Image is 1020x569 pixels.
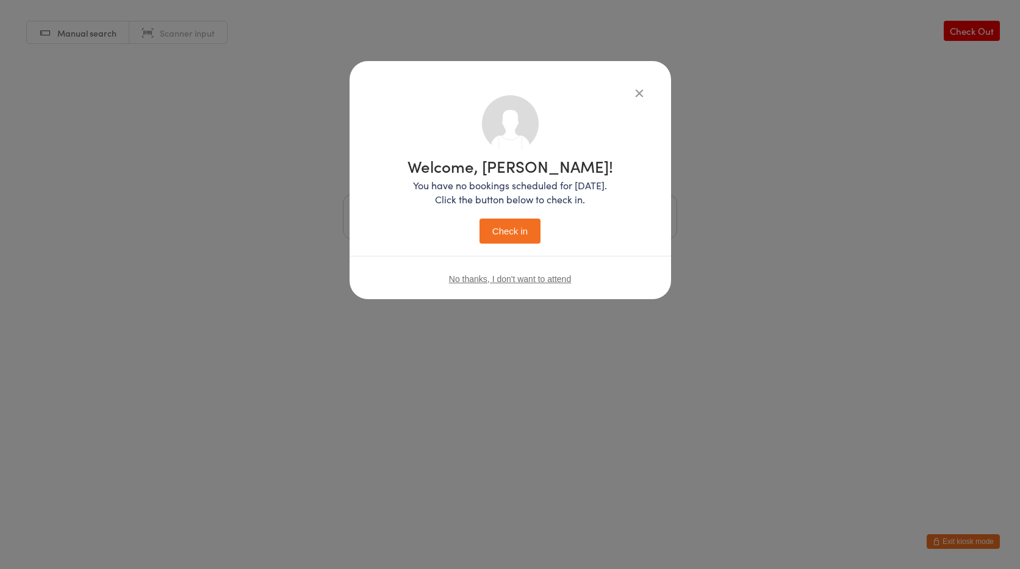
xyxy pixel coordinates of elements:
[479,219,541,244] button: Check in
[482,95,539,152] img: no_photo.png
[408,178,613,206] p: You have no bookings scheduled for [DATE]. Click the button below to check in.
[408,158,613,174] h1: Welcome, [PERSON_NAME]!
[449,274,571,284] button: No thanks, I don't want to attend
